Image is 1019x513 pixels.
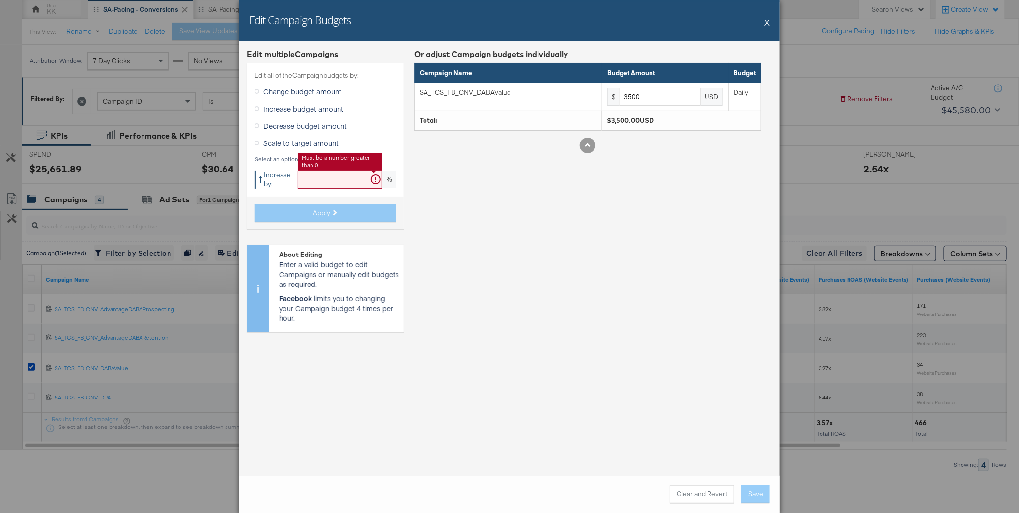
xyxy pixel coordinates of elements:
[414,49,761,60] div: Or adjust Campaign budgets individually
[247,49,404,60] div: Edit multiple Campaign s
[728,83,761,111] td: Daily
[255,156,396,163] div: Select an option above to edit the budget.
[607,116,756,125] div: $3,500.00USD
[263,86,341,96] span: Change budget amount
[263,121,347,131] span: Decrease budget amount
[701,88,723,106] div: USD
[420,88,596,97] div: SA_TCS_FB_CNV_DABAValue
[263,104,343,114] span: Increase budget amount
[255,71,396,80] label: Edit all of the Campaign budgets by:
[764,12,770,32] button: X
[602,63,729,83] th: Budget Amount
[420,116,596,125] div: Total:
[279,293,312,303] strong: Facebook
[670,485,734,503] button: Clear and Revert
[728,63,761,83] th: Budget
[279,250,399,259] div: About Editing
[255,171,294,189] div: Increase by:
[263,138,339,148] span: Scale to target amount
[382,171,396,188] div: %
[607,88,620,106] div: $
[415,63,602,83] th: Campaign Name
[302,154,378,169] li: Must be a number greater than 0
[279,293,399,323] p: limits you to changing your Campaign budget 4 times per hour.
[279,259,399,289] p: Enter a valid budget to edit Campaigns or manually edit budgets as required.
[258,170,264,186] span: ↑
[249,12,351,27] h2: Edit Campaign Budgets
